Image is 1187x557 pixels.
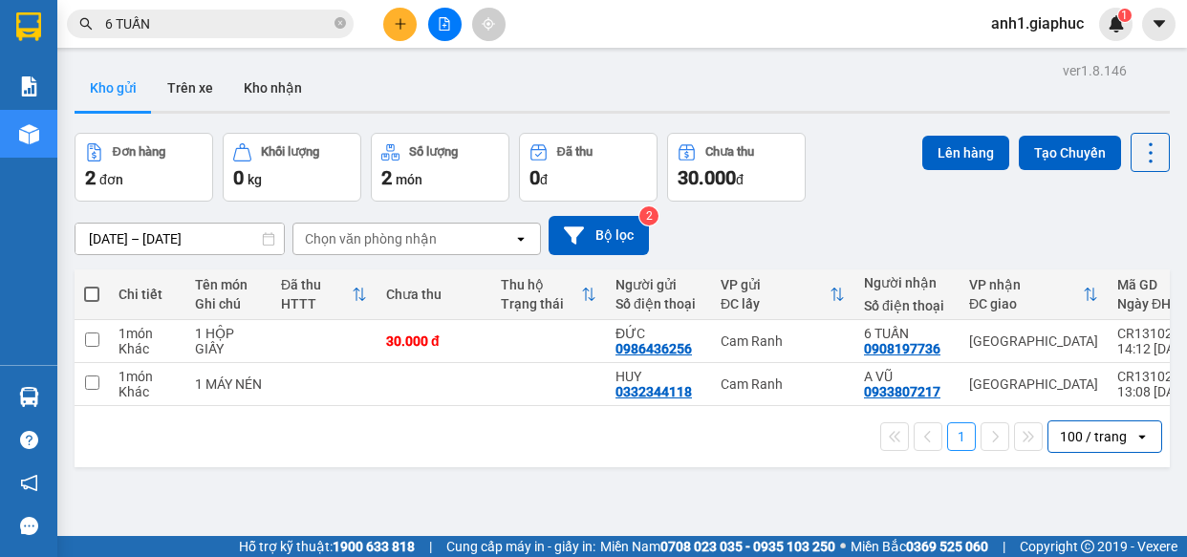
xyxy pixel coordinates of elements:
[615,296,701,311] div: Số điện thoại
[383,8,417,41] button: plus
[429,536,432,557] span: |
[195,326,262,356] div: 1 HỘP GIẤY
[20,517,38,535] span: message
[396,172,422,187] span: món
[381,166,392,189] span: 2
[20,474,38,492] span: notification
[223,133,361,202] button: Khối lượng0kg
[1118,9,1132,22] sup: 1
[1151,15,1168,32] span: caret-down
[667,133,806,202] button: Chưa thu30.000đ
[119,326,176,341] div: 1 món
[922,136,1009,170] button: Lên hàng
[711,269,854,320] th: Toggle SortBy
[947,422,976,451] button: 1
[549,216,649,255] button: Bộ lọc
[482,17,495,31] span: aim
[615,369,701,384] div: HUY
[639,206,658,225] sup: 2
[228,65,317,111] button: Kho nhận
[394,17,407,31] span: plus
[1121,9,1128,22] span: 1
[501,296,581,311] div: Trạng thái
[75,133,213,202] button: Đơn hàng2đơn
[79,17,93,31] span: search
[1134,429,1150,444] svg: open
[1003,536,1005,557] span: |
[1060,427,1127,446] div: 100 / trang
[281,296,352,311] div: HTTT
[305,229,437,248] div: Chọn văn phòng nhận
[976,11,1099,35] span: anh1.giaphuc
[600,536,835,557] span: Miền Nam
[386,333,482,349] div: 30.000 đ
[85,166,96,189] span: 2
[615,326,701,341] div: ĐỨC
[99,172,123,187] span: đơn
[736,172,744,187] span: đ
[864,369,950,384] div: A VŨ
[472,8,506,41] button: aim
[969,333,1098,349] div: [GEOGRAPHIC_DATA]
[371,133,509,202] button: Số lượng2món
[119,369,176,384] div: 1 món
[409,145,458,159] div: Số lượng
[864,384,940,399] div: 0933807217
[864,275,950,290] div: Người nhận
[721,333,845,349] div: Cam Ranh
[1108,15,1125,32] img: icon-new-feature
[119,287,176,302] div: Chi tiết
[513,231,529,246] svg: open
[529,166,540,189] span: 0
[864,341,940,356] div: 0908197736
[540,172,548,187] span: đ
[660,539,835,554] strong: 0708 023 035 - 0935 103 250
[1142,8,1176,41] button: caret-down
[19,387,39,407] img: warehouse-icon
[969,296,1083,311] div: ĐC giao
[248,172,262,187] span: kg
[119,384,176,399] div: Khác
[851,536,988,557] span: Miền Bắc
[864,298,950,313] div: Số điện thoại
[386,287,482,302] div: Chưa thu
[969,277,1083,292] div: VP nhận
[438,17,451,31] span: file-add
[960,269,1108,320] th: Toggle SortBy
[491,269,606,320] th: Toggle SortBy
[75,65,152,111] button: Kho gửi
[152,65,228,111] button: Trên xe
[969,376,1098,392] div: [GEOGRAPHIC_DATA]
[19,124,39,144] img: warehouse-icon
[76,224,284,254] input: Select a date range.
[20,431,38,449] span: question-circle
[615,277,701,292] div: Người gửi
[1081,540,1094,553] span: copyright
[557,145,593,159] div: Đã thu
[705,145,754,159] div: Chưa thu
[333,539,415,554] strong: 1900 633 818
[281,277,352,292] div: Đã thu
[239,536,415,557] span: Hỗ trợ kỹ thuật:
[615,384,692,399] div: 0332344118
[1019,136,1121,170] button: Tạo Chuyến
[335,15,346,33] span: close-circle
[261,145,319,159] div: Khối lượng
[840,543,846,550] span: ⚪️
[1063,60,1127,81] div: ver 1.8.146
[113,145,165,159] div: Đơn hàng
[335,17,346,29] span: close-circle
[195,376,262,392] div: 1 MÁY NÉN
[195,296,262,311] div: Ghi chú
[233,166,244,189] span: 0
[864,326,950,341] div: 6 TUẤN
[721,296,830,311] div: ĐC lấy
[501,277,581,292] div: Thu hộ
[428,8,462,41] button: file-add
[906,539,988,554] strong: 0369 525 060
[271,269,377,320] th: Toggle SortBy
[519,133,658,202] button: Đã thu0đ
[195,277,262,292] div: Tên món
[105,13,331,34] input: Tìm tên, số ĐT hoặc mã đơn
[721,376,845,392] div: Cam Ranh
